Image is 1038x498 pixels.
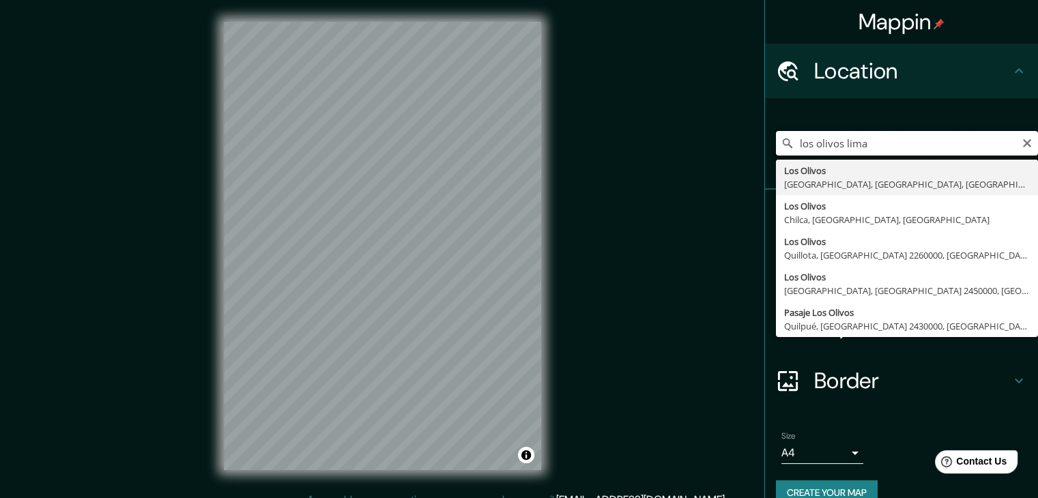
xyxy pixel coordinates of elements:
[765,190,1038,244] div: Pins
[518,447,534,463] button: Toggle attribution
[784,164,1030,177] div: Los Olivos
[784,235,1030,248] div: Los Olivos
[765,244,1038,299] div: Style
[1022,136,1033,149] button: Clear
[784,284,1030,297] div: [GEOGRAPHIC_DATA], [GEOGRAPHIC_DATA] 2450000, [GEOGRAPHIC_DATA]
[781,430,796,442] label: Size
[784,319,1030,333] div: Quilpué, [GEOGRAPHIC_DATA] 2430000, [GEOGRAPHIC_DATA]
[784,177,1030,191] div: [GEOGRAPHIC_DATA], [GEOGRAPHIC_DATA], [GEOGRAPHIC_DATA]
[784,213,1030,226] div: Chilca, [GEOGRAPHIC_DATA], [GEOGRAPHIC_DATA]
[814,367,1011,394] h4: Border
[776,131,1038,156] input: Pick your city or area
[765,299,1038,353] div: Layout
[934,18,945,29] img: pin-icon.png
[784,306,1030,319] div: Pasaje Los Olivos
[859,8,945,35] h4: Mappin
[781,442,863,464] div: A4
[917,445,1023,483] iframe: Help widget launcher
[814,57,1011,85] h4: Location
[784,270,1030,284] div: Los Olivos
[814,312,1011,340] h4: Layout
[765,44,1038,98] div: Location
[784,199,1030,213] div: Los Olivos
[224,22,541,470] canvas: Map
[765,353,1038,408] div: Border
[784,248,1030,262] div: Quillota, [GEOGRAPHIC_DATA] 2260000, [GEOGRAPHIC_DATA]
